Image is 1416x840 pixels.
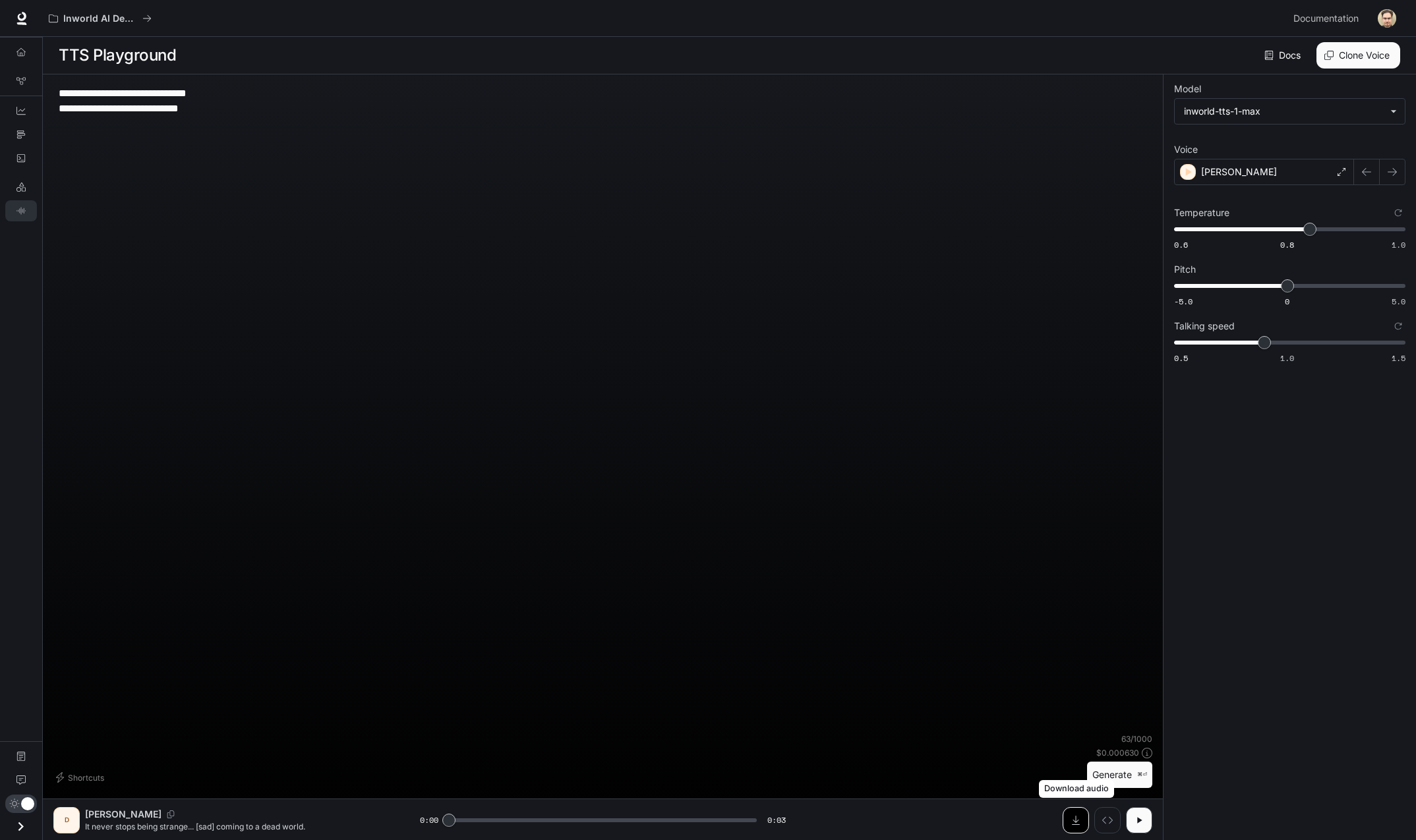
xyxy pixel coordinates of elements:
[1174,352,1188,364] span: 0.5
[1184,105,1384,118] div: inworld-tts-1-max
[1391,319,1405,333] button: Reset to default
[1391,206,1405,220] button: Reset to default
[1063,807,1089,833] button: Download audio
[1174,265,1196,274] p: Pitch
[1039,780,1114,798] div: Download audio
[1174,296,1193,307] span: -5.0
[43,5,158,32] button: All workspaces
[420,814,438,827] span: 0:00
[1175,99,1405,124] div: inworld-tts-1-max
[63,13,137,24] p: Inworld AI Demos
[1316,42,1400,69] button: Clone Voice
[1262,42,1306,69] a: Docs
[6,813,36,840] button: Open drawer
[1293,11,1359,27] span: Documentation
[1174,239,1188,250] span: 0.6
[5,770,37,791] a: Feedback
[767,814,786,827] span: 0:03
[1392,352,1405,364] span: 1.5
[53,767,109,788] button: Shortcuts
[1137,771,1147,779] p: ⌘⏎
[1094,807,1121,833] button: Inspect
[1174,322,1235,331] p: Talking speed
[5,100,37,121] a: Dashboards
[1096,747,1139,758] p: $ 0.000630
[1392,239,1405,250] span: 1.0
[1378,9,1396,28] img: User avatar
[1174,84,1201,94] p: Model
[1392,296,1405,307] span: 5.0
[1374,5,1400,32] button: User avatar
[1285,296,1289,307] span: 0
[1121,733,1152,744] p: 63 / 1000
[5,177,37,198] a: LLM Playground
[5,42,37,63] a: Overview
[5,746,37,767] a: Documentation
[5,148,37,169] a: Logs
[1087,762,1152,789] button: Generate⌘⏎
[1174,145,1198,154] p: Voice
[1201,165,1277,179] p: [PERSON_NAME]
[162,810,180,818] button: Copy Voice ID
[1174,208,1229,217] p: Temperature
[85,808,162,821] p: [PERSON_NAME]
[1280,239,1294,250] span: 0.8
[1288,5,1369,32] a: Documentation
[5,70,37,92] a: Graph Registry
[5,124,37,145] a: Traces
[1280,352,1294,364] span: 1.0
[5,200,37,221] a: TTS Playground
[21,796,34,810] span: Dark mode toggle
[59,42,176,69] h1: TTS Playground
[85,821,388,832] p: It never stops being strange... [sad] coming to a dead world.
[56,810,77,831] div: D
